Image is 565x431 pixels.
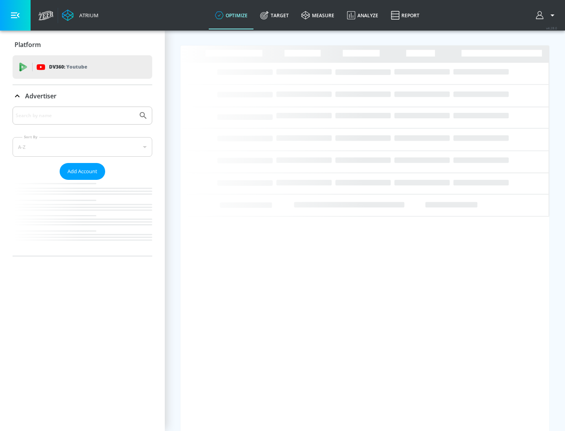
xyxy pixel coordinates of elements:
[66,63,87,71] p: Youtube
[295,1,341,29] a: measure
[546,26,557,30] span: v 4.28.0
[254,1,295,29] a: Target
[13,85,152,107] div: Advertiser
[209,1,254,29] a: optimize
[13,180,152,256] nav: list of Advertiser
[67,167,97,176] span: Add Account
[13,137,152,157] div: A-Z
[49,63,87,71] p: DV360:
[60,163,105,180] button: Add Account
[76,12,98,19] div: Atrium
[385,1,426,29] a: Report
[13,55,152,79] div: DV360: Youtube
[62,9,98,21] a: Atrium
[13,34,152,56] div: Platform
[25,92,56,100] p: Advertiser
[341,1,385,29] a: Analyze
[16,110,135,121] input: Search by name
[15,40,41,49] p: Platform
[22,134,39,139] label: Sort By
[13,107,152,256] div: Advertiser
